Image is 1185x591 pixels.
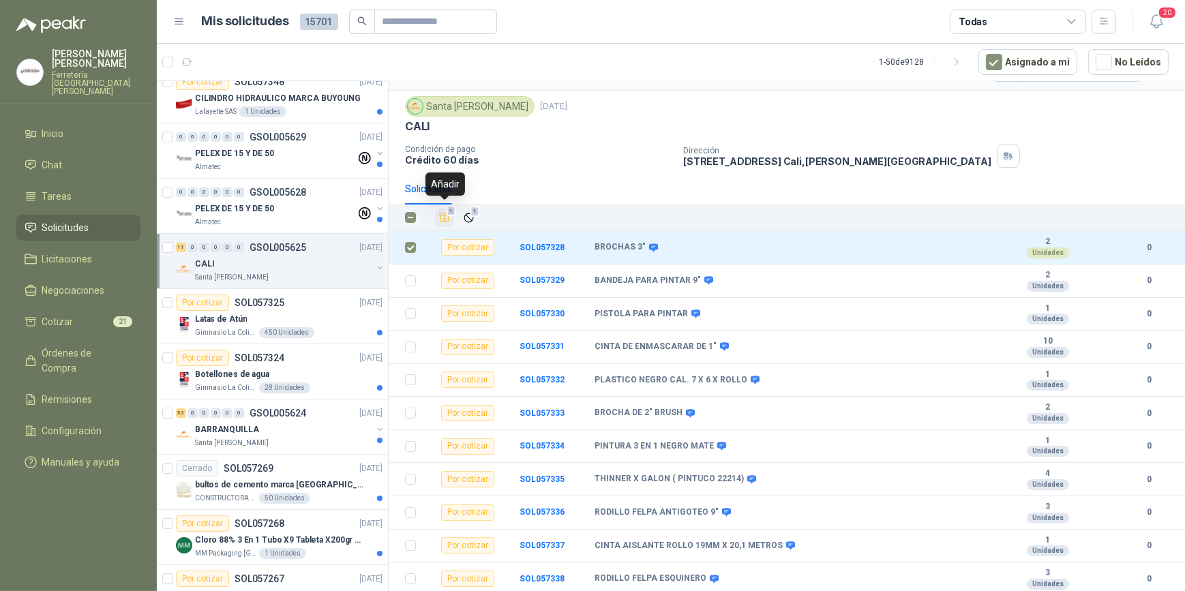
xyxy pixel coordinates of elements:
[595,573,706,584] b: RODILLO FELPA ESQUINERO
[234,132,244,142] div: 0
[157,510,388,565] a: Por cotizarSOL057268[DATE] Company LogoCloro 88% 3 En 1 Tubo X9 Tableta X200gr OxyclMM Packaging ...
[211,187,221,197] div: 0
[157,344,388,399] a: Por cotizarSOL057324[DATE] Company LogoBotellones de aguaGimnasio La Colina28 Unidades
[408,99,423,114] img: Company Logo
[470,206,480,217] span: 1
[211,243,221,252] div: 0
[176,460,218,476] div: Cerrado
[441,339,494,355] div: Por cotizar
[16,183,140,209] a: Tareas
[16,215,140,241] a: Solicitudes
[42,126,64,141] span: Inicio
[1130,340,1169,353] b: 0
[520,507,565,517] b: SOL057336
[520,275,565,285] a: SOL057329
[42,346,127,376] span: Órdenes de Compra
[520,408,565,418] a: SOL057333
[595,275,701,286] b: BANDEJA PARA PINTAR 9"
[42,157,63,172] span: Chat
[259,548,306,559] div: 1 Unidades
[359,131,382,144] p: [DATE]
[441,273,494,289] div: Por cotizar
[460,209,478,227] button: Ignorar
[235,574,284,584] p: SOL057267
[405,96,535,117] div: Santa [PERSON_NAME]
[1130,241,1169,254] b: 0
[520,342,565,351] a: SOL057331
[595,541,783,551] b: CINTA AISLANTE ROLLO 19MM X 20,1 METROS
[359,573,382,586] p: [DATE]
[520,541,565,550] a: SOL057337
[176,187,186,197] div: 0
[1027,545,1069,556] div: Unidades
[42,220,89,235] span: Solicitudes
[441,372,494,388] div: Por cotizar
[16,152,140,178] a: Chat
[17,59,43,85] img: Company Logo
[176,261,192,277] img: Company Logo
[441,405,494,421] div: Por cotizar
[16,309,140,335] a: Cotizar21
[1001,237,1095,247] b: 2
[195,479,365,491] p: bultos de cemento marca [GEOGRAPHIC_DATA][PERSON_NAME]- Entrega en [GEOGRAPHIC_DATA]-Cauca
[176,129,385,172] a: 0 0 0 0 0 0 GSOL005629[DATE] Company LogoPELEX DE 15 Y DE 50Almatec
[405,145,672,154] p: Condición de pago
[447,206,456,217] span: 1
[235,77,284,87] p: SOL057348
[1027,479,1069,490] div: Unidades
[441,571,494,587] div: Por cotizar
[520,309,565,318] a: SOL057330
[52,71,140,95] p: Ferretería [GEOGRAPHIC_DATA][PERSON_NAME]
[520,474,565,484] a: SOL057335
[199,243,209,252] div: 0
[16,246,140,272] a: Licitaciones
[157,68,388,123] a: Por cotizarSOL057348[DATE] Company LogoCILINDRO HIDRAULICO MARCA BUYOUNGLafayette SAS1 Unidades
[239,106,286,117] div: 1 Unidades
[595,441,714,452] b: PINTURA 3 EN 1 NEGRO MATE
[234,187,244,197] div: 0
[176,243,186,252] div: 11
[234,243,244,252] div: 0
[1088,49,1169,75] button: No Leídos
[176,405,385,449] a: 53 0 0 0 0 0 GSOL005624[DATE] Company LogoBARRANQUILLASanta [PERSON_NAME]
[235,298,284,307] p: SOL057325
[405,181,452,196] div: Solicitudes
[520,375,565,384] a: SOL057332
[1144,10,1169,34] button: 20
[250,187,306,197] p: GSOL005628
[405,154,672,166] p: Crédito 60 días
[224,464,273,473] p: SOL057269
[520,243,565,252] a: SOL057328
[441,504,494,521] div: Por cotizar
[195,162,221,172] p: Almatec
[405,119,430,134] p: CALI
[195,548,256,559] p: MM Packaging [GEOGRAPHIC_DATA]
[250,243,306,252] p: GSOL005625
[199,408,209,418] div: 0
[595,242,646,253] b: BROCHAS 3"
[195,258,215,271] p: CALI
[540,100,567,113] p: [DATE]
[359,407,382,420] p: [DATE]
[300,14,338,30] span: 15701
[195,368,269,381] p: Botellones de agua
[195,327,256,338] p: Gimnasio La Colina
[978,49,1077,75] button: Asignado a mi
[157,455,388,510] a: CerradoSOL057269[DATE] Company Logobultos de cemento marca [GEOGRAPHIC_DATA][PERSON_NAME]- Entreg...
[42,392,93,407] span: Remisiones
[176,482,192,498] img: Company Logo
[176,515,229,532] div: Por cotizar
[176,132,186,142] div: 0
[176,372,192,388] img: Company Logo
[199,187,209,197] div: 0
[176,74,229,90] div: Por cotizar
[195,493,256,504] p: CONSTRUCTORA GRUPO FIP
[441,471,494,487] div: Por cotizar
[176,571,229,587] div: Por cotizar
[16,387,140,412] a: Remisiones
